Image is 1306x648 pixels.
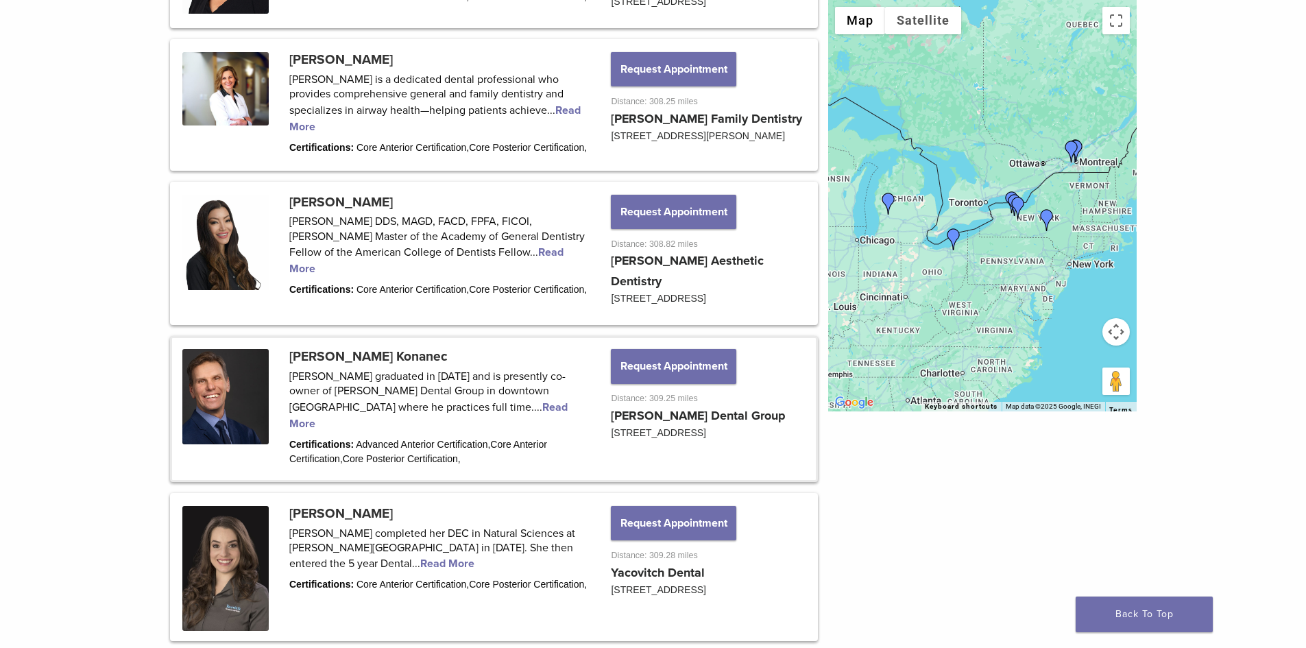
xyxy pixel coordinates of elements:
[1065,140,1087,162] div: Dr. Connie Tse-Wallerstein
[1001,191,1023,213] div: Dr. Bhumija Gupta
[1006,403,1101,410] span: Map data ©2025 Google, INEGI
[1065,140,1087,162] div: Dr. Taras Konanec
[832,394,877,411] img: Google
[1007,197,1029,219] div: Dr. Svetlana Yurovskiy
[1102,318,1130,346] button: Map camera controls
[1109,406,1133,414] a: Terms (opens in new tab)
[1102,7,1130,34] button: Toggle fullscreen view
[1036,209,1058,231] div: Dr. Michelle Gifford
[1102,368,1130,395] button: Drag Pegman onto the map to open Street View
[1065,139,1087,161] div: Dr. Katy Yacovitch
[832,394,877,411] a: Open this area in Google Maps (opens a new window)
[835,7,885,34] button: Show street map
[885,7,961,34] button: Show satellite imagery
[1061,141,1083,163] div: Dr. Nicolas Cohen
[1004,194,1026,216] div: Dr. Bhumija Gupta
[611,506,736,540] button: Request Appointment
[878,193,899,215] div: Dr. Urszula Firlik
[943,228,965,250] div: Dr. Laura Walsh
[611,52,736,86] button: Request Appointment
[1076,597,1213,632] a: Back To Top
[925,402,997,411] button: Keyboard shortcuts
[611,195,736,229] button: Request Appointment
[611,349,736,383] button: Request Appointment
